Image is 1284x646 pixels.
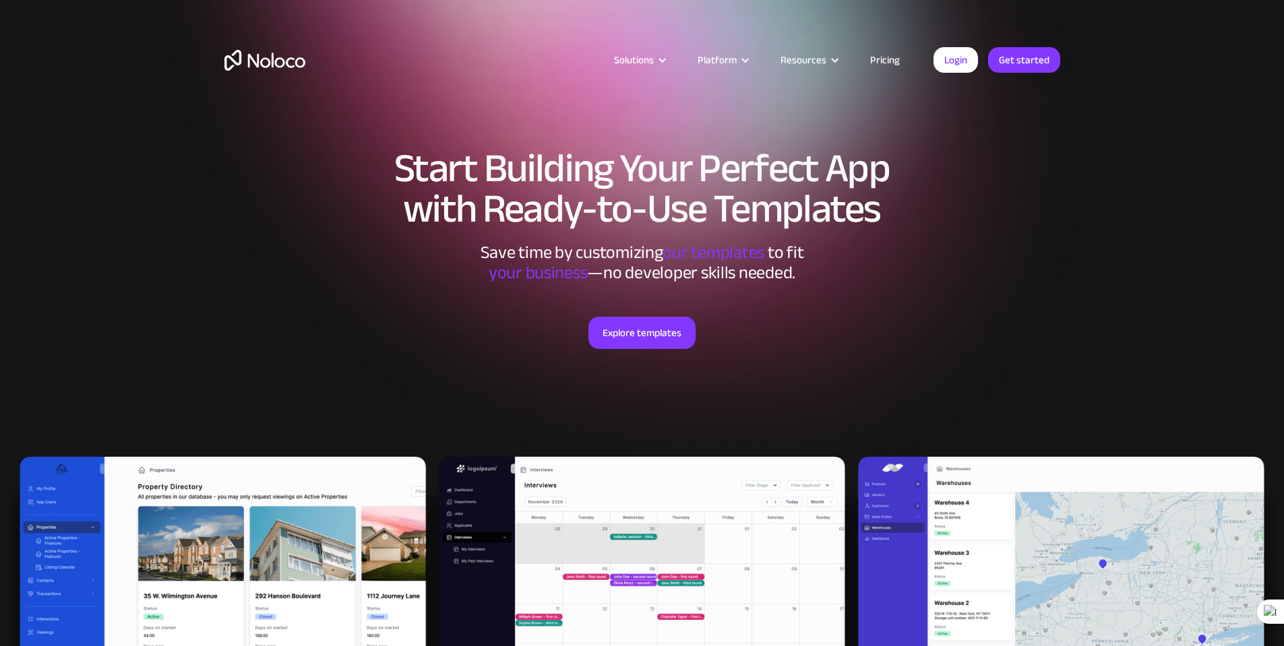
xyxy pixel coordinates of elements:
[597,51,681,69] div: Solutions
[988,47,1060,73] a: Get started
[698,51,737,69] div: Platform
[440,243,845,283] div: Save time by customizing to fit ‍ —no developer skills needed.
[224,148,1060,229] h1: Start Building Your Perfect App with Ready-to-Use Templates
[614,51,654,69] div: Solutions
[588,317,696,349] a: Explore templates
[764,51,853,69] div: Resources
[781,51,826,69] div: Resources
[489,256,588,289] span: your business
[934,47,978,73] a: Login
[853,51,917,69] a: Pricing
[681,51,764,69] div: Platform
[663,236,764,269] span: our templates
[224,50,305,71] a: home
